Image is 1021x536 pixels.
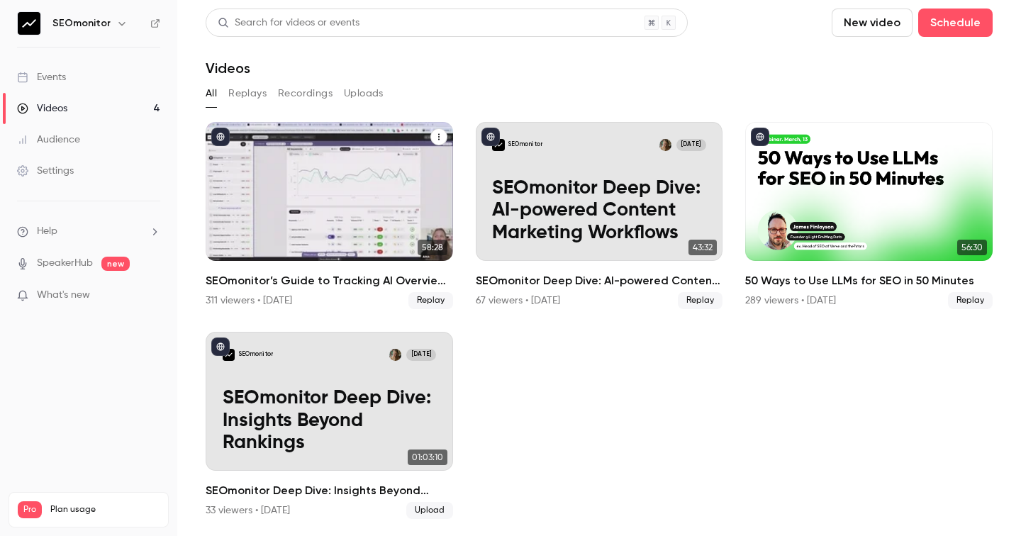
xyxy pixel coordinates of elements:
[408,292,453,309] span: Replay
[206,332,453,519] a: SEOmonitor Deep Dive: Insights Beyond RankingsSEOmonitorAnastasiia Shpitko[DATE]SEOmonitor Deep D...
[206,332,453,519] li: SEOmonitor Deep Dive: Insights Beyond Rankings
[751,128,769,146] button: published
[17,164,74,178] div: Settings
[418,240,447,255] span: 58:28
[135,520,140,529] span: 4
[101,257,130,271] span: new
[659,139,671,151] img: Anastasiia Shpitko
[223,387,437,454] p: SEOmonitor Deep Dive: Insights Beyond Rankings
[918,9,993,37] button: Schedule
[17,70,66,84] div: Events
[957,240,987,255] span: 56:30
[745,272,993,289] h2: 50 Ways to Use LLMs for SEO in 50 Minutes
[206,9,993,527] section: Videos
[135,518,160,531] p: / 150
[223,177,437,245] p: SEOmonitor’s Guide to Tracking AI Overviews and AI Search
[492,177,706,245] p: SEOmonitor Deep Dive: AI-powered Content Marketing Workflows
[344,82,384,105] button: Uploads
[745,294,836,308] div: 289 viewers • [DATE]
[17,133,80,147] div: Audience
[476,272,723,289] h2: SEOmonitor Deep Dive: AI-powered Content Marketing Workflows
[408,450,447,465] span: 01:03:10
[239,140,273,149] p: SEOmonitor
[406,139,436,151] span: [DATE]
[206,272,453,289] h2: SEOmonitor’s Guide to Tracking AI Overviews and AI Search
[218,16,359,30] div: Search for videos or events
[745,122,993,309] li: 50 Ways to Use LLMs for SEO in 50 Minutes
[481,128,500,146] button: published
[228,82,267,105] button: Replays
[406,349,436,361] span: [DATE]
[389,349,401,361] img: Anastasiia Shpitko
[676,139,706,151] span: [DATE]
[206,122,993,519] ul: Videos
[206,122,453,309] li: SEOmonitor’s Guide to Tracking AI Overviews and AI Search
[37,256,93,271] a: SpeakerHub
[17,101,67,116] div: Videos
[18,518,45,531] p: Videos
[948,292,993,309] span: Replay
[678,292,722,309] span: Replay
[18,12,40,35] img: SEOmonitor
[206,482,453,499] h2: SEOmonitor Deep Dive: Insights Beyond Rankings
[389,139,401,151] img: Anastasiia Shpitko
[37,224,57,239] span: Help
[206,503,290,518] div: 33 viewers • [DATE]
[239,350,273,359] p: SEOmonitor
[745,122,993,309] a: 56:3050 Ways to Use LLMs for SEO in 50 Minutes289 viewers • [DATE]Replay
[476,294,560,308] div: 67 viewers • [DATE]
[206,294,292,308] div: 311 viewers • [DATE]
[476,122,723,309] li: SEOmonitor Deep Dive: AI-powered Content Marketing Workflows
[37,288,90,303] span: What's new
[832,9,913,37] button: New video
[476,122,723,309] a: SEOmonitor Deep Dive: AI-powered Content Marketing WorkflowsSEOmonitorAnastasiia Shpitko[DATE]SEO...
[278,82,333,105] button: Recordings
[688,240,717,255] span: 43:32
[508,140,542,149] p: SEOmonitor
[206,60,250,77] h1: Videos
[211,128,230,146] button: published
[50,504,160,515] span: Plan usage
[17,224,160,239] li: help-dropdown-opener
[206,122,453,309] a: 58:28SEOmonitor’s Guide to Tracking AI Overviews and AI Search311 viewers • [DATE]Replay
[206,82,217,105] button: All
[18,501,42,518] span: Pro
[211,337,230,356] button: published
[406,502,453,519] span: Upload
[52,16,111,30] h6: SEOmonitor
